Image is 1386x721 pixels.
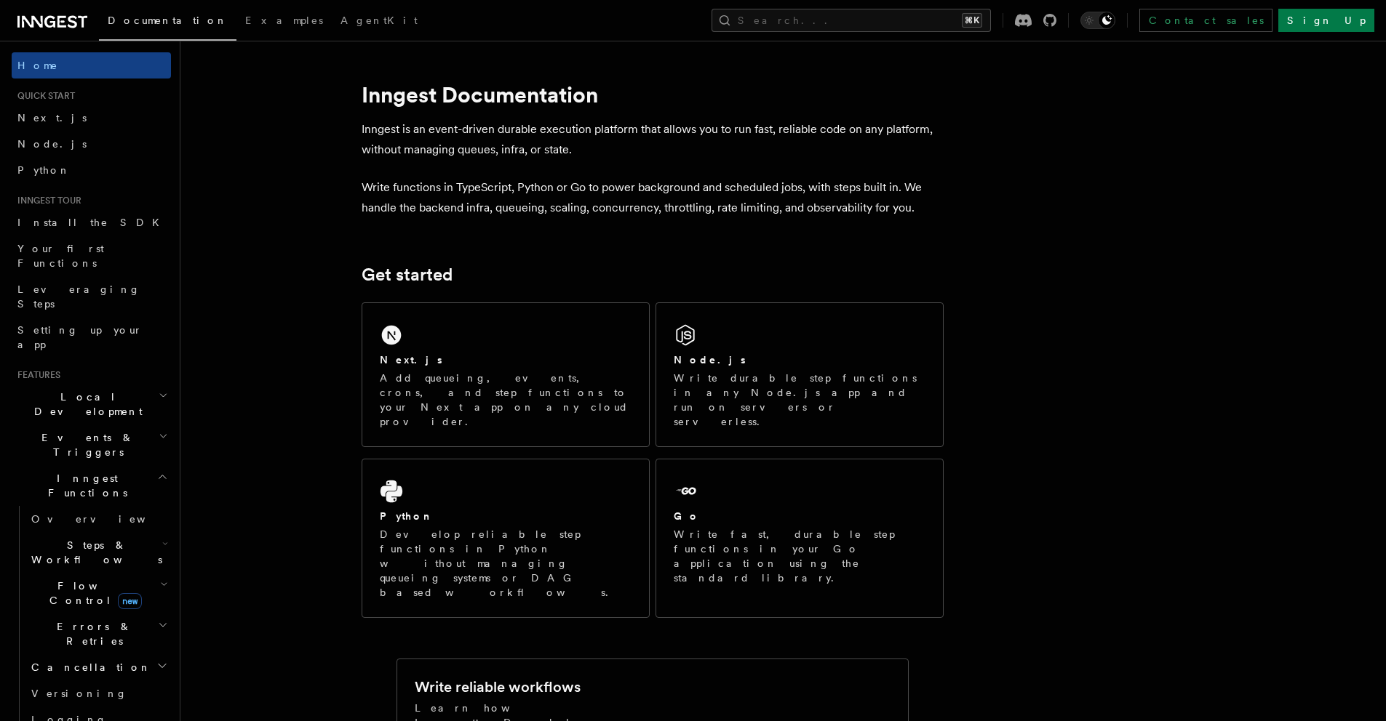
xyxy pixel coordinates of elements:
[380,353,442,367] h2: Next.js
[712,9,991,32] button: Search...⌘K
[12,90,75,102] span: Quick start
[340,15,418,26] span: AgentKit
[362,302,650,447] a: Next.jsAdd queueing, events, crons, and step functions to your Next app on any cloud provider.
[25,660,151,674] span: Cancellation
[12,465,171,506] button: Inngest Functions
[12,276,171,317] a: Leveraging Steps
[25,506,171,532] a: Overview
[1278,9,1374,32] a: Sign Up
[25,532,171,573] button: Steps & Workflows
[12,195,81,206] span: Inngest tour
[362,81,944,108] h1: Inngest Documentation
[25,579,160,608] span: Flow Control
[362,459,650,618] a: PythonDevelop reliable step functions in Python without managing queueing systems or DAG based wo...
[25,680,171,706] a: Versioning
[1139,9,1273,32] a: Contact sales
[31,688,127,699] span: Versioning
[17,112,87,124] span: Next.js
[17,283,140,310] span: Leveraging Steps
[108,15,228,26] span: Documentation
[415,677,581,697] h2: Write reliable workflows
[25,613,171,654] button: Errors & Retries
[380,527,632,600] p: Develop reliable step functions in Python without managing queueing systems or DAG based workflows.
[12,390,159,419] span: Local Development
[12,157,171,183] a: Python
[12,424,171,465] button: Events & Triggers
[12,369,60,381] span: Features
[99,4,236,41] a: Documentation
[25,538,162,567] span: Steps & Workflows
[1080,12,1115,29] button: Toggle dark mode
[12,430,159,459] span: Events & Triggers
[380,371,632,429] p: Add queueing, events, crons, and step functions to your Next app on any cloud provider.
[17,324,143,350] span: Setting up your app
[12,131,171,157] a: Node.js
[332,4,426,39] a: AgentKit
[674,509,700,523] h2: Go
[17,217,168,228] span: Install the SDK
[362,265,453,285] a: Get started
[362,177,944,218] p: Write functions in TypeScript, Python or Go to power background and scheduled jobs, with steps bu...
[236,4,332,39] a: Examples
[118,593,142,609] span: new
[12,52,171,78] a: Home
[380,509,434,523] h2: Python
[12,105,171,131] a: Next.js
[12,471,157,500] span: Inngest Functions
[25,619,158,648] span: Errors & Retries
[12,317,171,358] a: Setting up your app
[25,654,171,680] button: Cancellation
[674,353,746,367] h2: Node.js
[31,513,181,525] span: Overview
[674,527,925,585] p: Write fast, durable step functions in your Go application using the standard library.
[12,235,171,276] a: Your first Functions
[17,58,58,73] span: Home
[656,302,944,447] a: Node.jsWrite durable step functions in any Node.js app and run on servers or serverless.
[12,209,171,235] a: Install the SDK
[25,573,171,613] button: Flow Controlnew
[362,119,944,160] p: Inngest is an event-driven durable execution platform that allows you to run fast, reliable code ...
[656,459,944,618] a: GoWrite fast, durable step functions in your Go application using the standard library.
[17,243,104,269] span: Your first Functions
[17,138,87,150] span: Node.js
[674,371,925,429] p: Write durable step functions in any Node.js app and run on servers or serverless.
[12,384,171,424] button: Local Development
[17,164,71,176] span: Python
[245,15,323,26] span: Examples
[962,13,982,28] kbd: ⌘K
